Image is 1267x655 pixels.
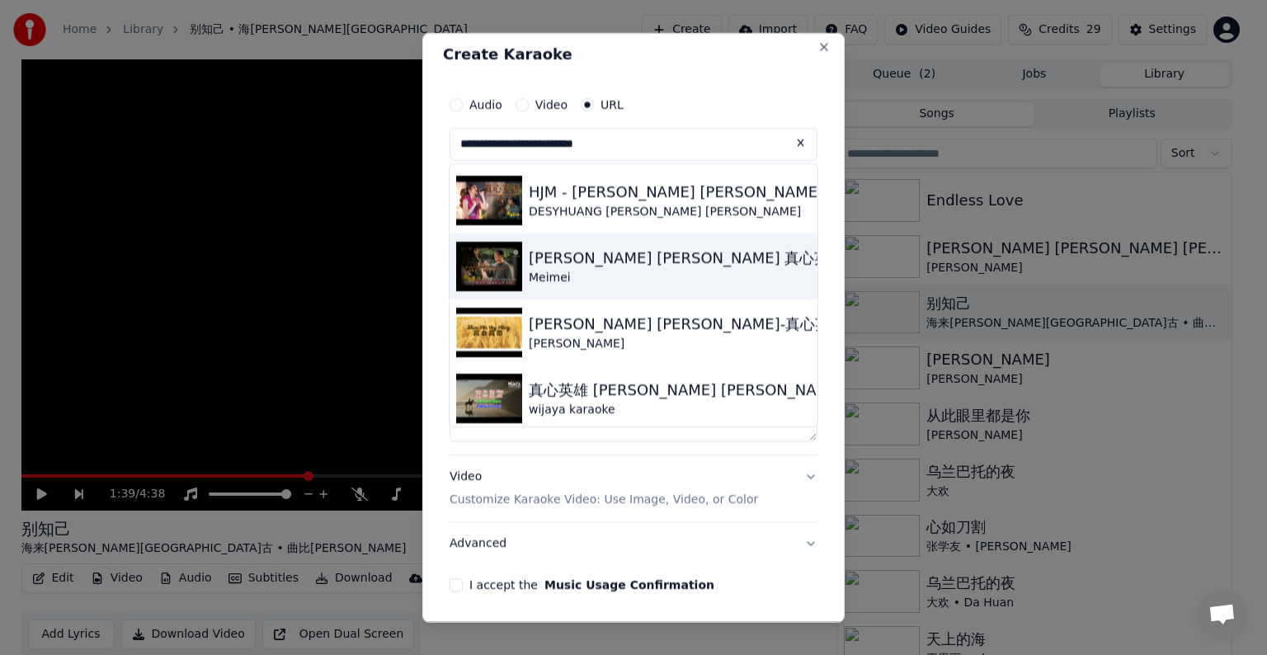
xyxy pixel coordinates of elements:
label: Video [535,99,568,111]
label: I accept the [469,579,714,591]
button: VideoCustomize Karaoke Video: Use Image, Video, or Color [450,455,817,521]
button: Advanced [450,522,817,565]
div: HJM - [PERSON_NAME] [PERSON_NAME] [PERSON_NAME] On || [PERSON_NAME] 黄家美 [529,181,1169,204]
img: HJM - Zhen Xin Ying Xiong Jackie Chan - Ride On || Desy Huang 黄家美 [456,176,522,225]
div: 真心英雄 [PERSON_NAME] [PERSON_NAME] | Sincere Hero | [PERSON_NAME] [529,379,1091,402]
label: URL [601,99,624,111]
button: I accept the [544,579,714,591]
p: Customize Karaoke Video: Use Image, Video, or Color [450,492,758,508]
div: DESYHUANG [PERSON_NAME] [PERSON_NAME] [529,204,1169,220]
img: Zhen Xin Ying Xiong-真心英雄 Jackie Chan Mandarin lirik terjemahan [456,308,522,357]
div: [PERSON_NAME] [PERSON_NAME]-真心英雄 [PERSON_NAME] lirik terjemahan [529,313,1095,336]
img: Zhen Xin Ying Xiong 真心英雄 [456,242,522,291]
div: Video [450,469,758,508]
div: [PERSON_NAME] [529,336,1095,352]
div: wijaya karaoke [529,402,1091,418]
div: Meimei [529,270,844,286]
img: 真心英雄 zhen xin ying xiong | Sincere Hero | Pahlawan Sejati [456,374,522,423]
div: [PERSON_NAME] [PERSON_NAME] 真心英雄 [529,247,844,270]
h2: Create Karaoke [443,47,824,62]
label: Audio [469,99,502,111]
